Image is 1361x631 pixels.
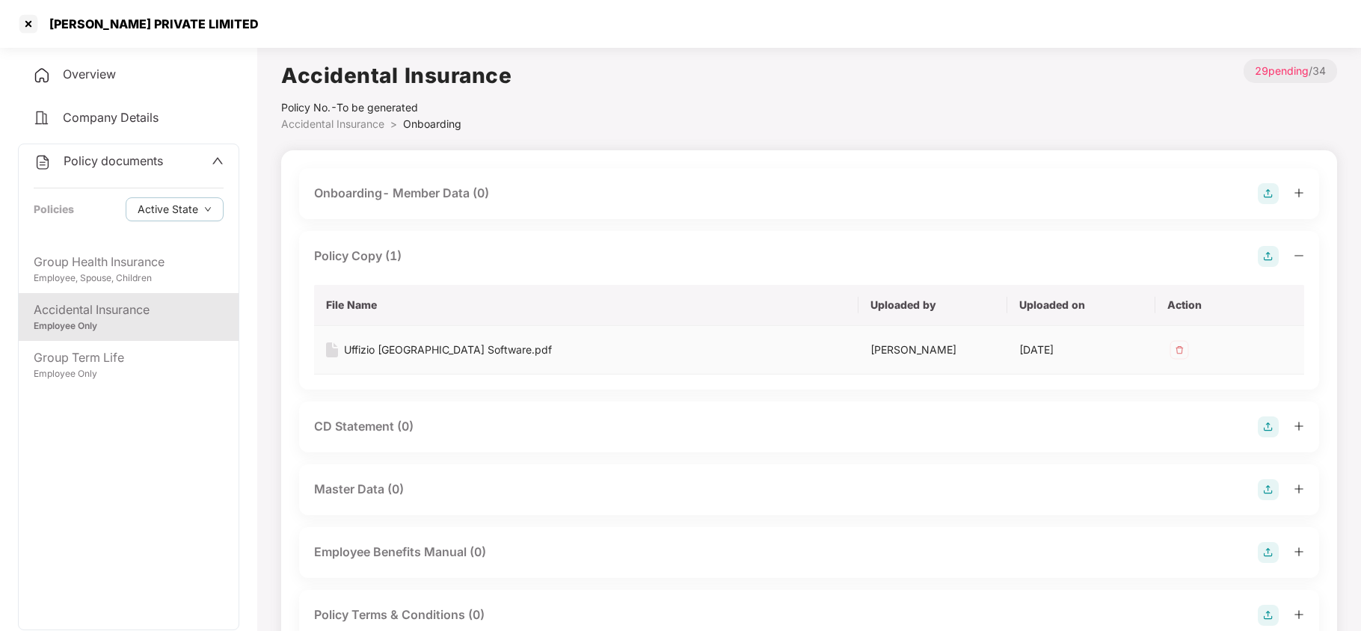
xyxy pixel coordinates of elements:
[314,184,489,203] div: Onboarding- Member Data (0)
[1258,183,1279,204] img: svg+xml;base64,PHN2ZyB4bWxucz0iaHR0cDovL3d3dy53My5vcmcvMjAwMC9zdmciIHdpZHRoPSIyOCIgaGVpZ2h0PSIyOC...
[314,247,402,265] div: Policy Copy (1)
[34,367,224,381] div: Employee Only
[34,153,52,171] img: svg+xml;base64,PHN2ZyB4bWxucz0iaHR0cDovL3d3dy53My5vcmcvMjAwMC9zdmciIHdpZHRoPSIyNCIgaGVpZ2h0PSIyNC...
[1294,421,1304,431] span: plus
[281,59,511,92] h1: Accidental Insurance
[326,342,338,357] img: svg+xml;base64,PHN2ZyB4bWxucz0iaHR0cDovL3d3dy53My5vcmcvMjAwMC9zdmciIHdpZHRoPSIxNiIgaGVpZ2h0PSIyMC...
[314,285,858,326] th: File Name
[858,285,1007,326] th: Uploaded by
[1155,285,1304,326] th: Action
[281,117,384,130] span: Accidental Insurance
[1258,416,1279,437] img: svg+xml;base64,PHN2ZyB4bWxucz0iaHR0cDovL3d3dy53My5vcmcvMjAwMC9zdmciIHdpZHRoPSIyOCIgaGVpZ2h0PSIyOC...
[63,110,159,125] span: Company Details
[1294,547,1304,557] span: plus
[1294,484,1304,494] span: plus
[344,342,552,358] div: Uffizio [GEOGRAPHIC_DATA] Software.pdf
[126,197,224,221] button: Active Statedown
[1294,609,1304,620] span: plus
[138,201,198,218] span: Active State
[403,117,461,130] span: Onboarding
[34,253,224,271] div: Group Health Insurance
[1255,64,1309,77] span: 29 pending
[1244,59,1337,83] p: / 34
[34,319,224,333] div: Employee Only
[212,155,224,167] span: up
[1258,479,1279,500] img: svg+xml;base64,PHN2ZyB4bWxucz0iaHR0cDovL3d3dy53My5vcmcvMjAwMC9zdmciIHdpZHRoPSIyOCIgaGVpZ2h0PSIyOC...
[1258,246,1279,267] img: svg+xml;base64,PHN2ZyB4bWxucz0iaHR0cDovL3d3dy53My5vcmcvMjAwMC9zdmciIHdpZHRoPSIyOCIgaGVpZ2h0PSIyOC...
[34,301,224,319] div: Accidental Insurance
[204,206,212,214] span: down
[1258,542,1279,563] img: svg+xml;base64,PHN2ZyB4bWxucz0iaHR0cDovL3d3dy53My5vcmcvMjAwMC9zdmciIHdpZHRoPSIyOCIgaGVpZ2h0PSIyOC...
[33,109,51,127] img: svg+xml;base64,PHN2ZyB4bWxucz0iaHR0cDovL3d3dy53My5vcmcvMjAwMC9zdmciIHdpZHRoPSIyNCIgaGVpZ2h0PSIyNC...
[34,201,74,218] div: Policies
[40,16,259,31] div: [PERSON_NAME] PRIVATE LIMITED
[33,67,51,84] img: svg+xml;base64,PHN2ZyB4bWxucz0iaHR0cDovL3d3dy53My5vcmcvMjAwMC9zdmciIHdpZHRoPSIyNCIgaGVpZ2h0PSIyNC...
[314,480,404,499] div: Master Data (0)
[1167,338,1191,362] img: svg+xml;base64,PHN2ZyB4bWxucz0iaHR0cDovL3d3dy53My5vcmcvMjAwMC9zdmciIHdpZHRoPSIzMiIgaGVpZ2h0PSIzMi...
[1294,188,1304,198] span: plus
[34,271,224,286] div: Employee, Spouse, Children
[64,153,163,168] span: Policy documents
[314,543,486,561] div: Employee Benefits Manual (0)
[314,606,485,624] div: Policy Terms & Conditions (0)
[34,348,224,367] div: Group Term Life
[870,342,995,358] div: [PERSON_NAME]
[1019,342,1144,358] div: [DATE]
[63,67,116,81] span: Overview
[1258,605,1279,626] img: svg+xml;base64,PHN2ZyB4bWxucz0iaHR0cDovL3d3dy53My5vcmcvMjAwMC9zdmciIHdpZHRoPSIyOCIgaGVpZ2h0PSIyOC...
[281,99,511,116] div: Policy No.- To be generated
[390,117,397,130] span: >
[1007,285,1156,326] th: Uploaded on
[1294,250,1304,261] span: minus
[314,417,414,436] div: CD Statement (0)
